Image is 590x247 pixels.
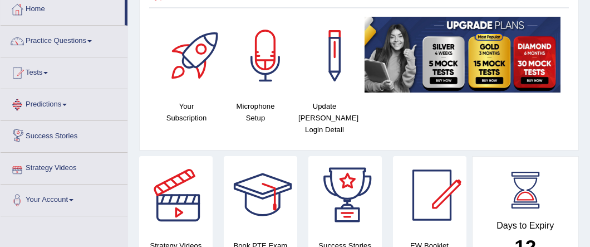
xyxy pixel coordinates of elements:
[365,17,560,93] img: small5.jpg
[485,221,567,231] h4: Days to Expiry
[1,153,127,181] a: Strategy Videos
[296,100,353,135] h4: Update [PERSON_NAME] Login Detail
[1,26,127,54] a: Practice Questions
[1,121,127,149] a: Success Stories
[227,100,284,124] h4: Microphone Setup
[1,57,127,85] a: Tests
[1,89,127,117] a: Predictions
[158,100,215,124] h4: Your Subscription
[1,185,127,212] a: Your Account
